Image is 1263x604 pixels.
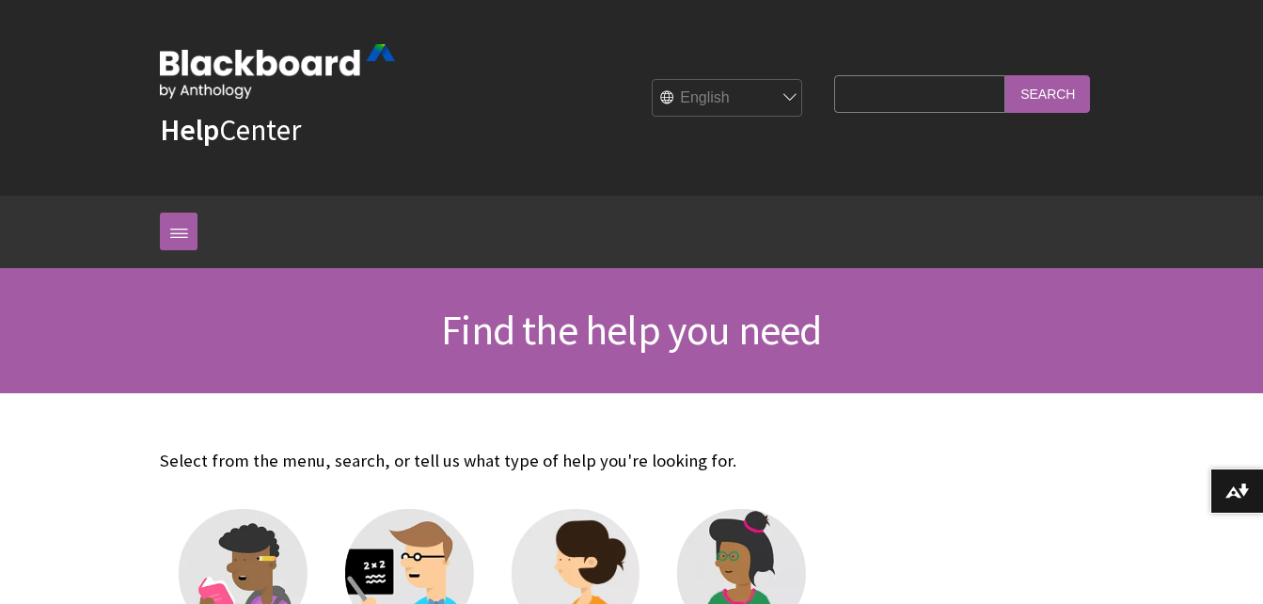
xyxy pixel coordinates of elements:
[160,111,219,149] strong: Help
[653,80,803,118] select: Site Language Selector
[441,304,821,356] span: Find the help you need
[160,449,825,473] p: Select from the menu, search, or tell us what type of help you're looking for.
[1005,75,1090,112] input: Search
[160,111,301,149] a: HelpCenter
[160,44,395,99] img: Blackboard by Anthology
